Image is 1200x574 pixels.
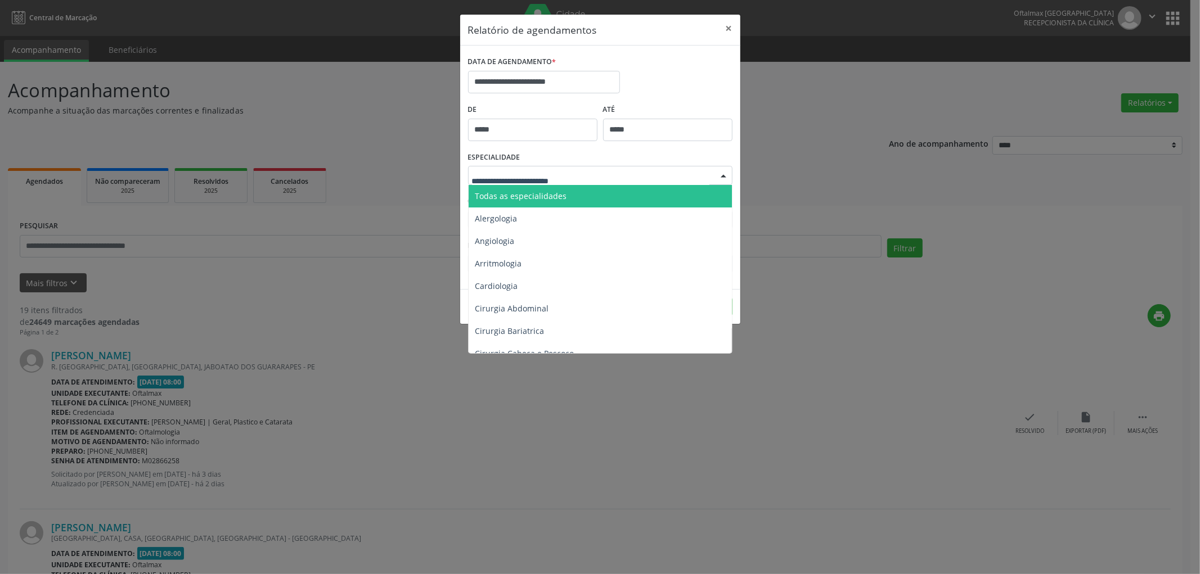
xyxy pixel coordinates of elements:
span: Angiologia [475,236,515,246]
label: ATÉ [603,101,732,119]
span: Todas as especialidades [475,191,567,201]
span: Cirurgia Bariatrica [475,326,545,336]
label: ESPECIALIDADE [468,149,520,166]
span: Alergologia [475,213,518,224]
label: DATA DE AGENDAMENTO [468,53,556,71]
span: Cirurgia Cabeça e Pescoço [475,348,574,359]
span: Cirurgia Abdominal [475,303,549,314]
span: Arritmologia [475,258,522,269]
label: De [468,101,597,119]
button: Close [718,15,740,42]
h5: Relatório de agendamentos [468,22,597,37]
span: Cardiologia [475,281,518,291]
